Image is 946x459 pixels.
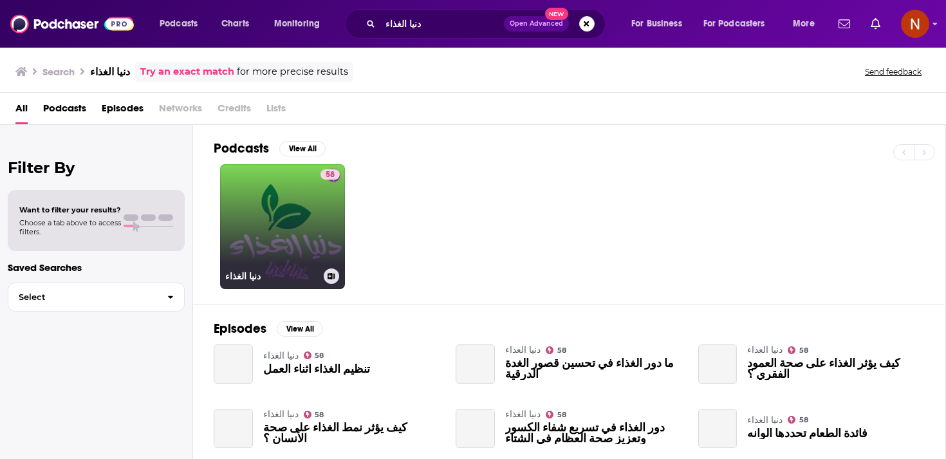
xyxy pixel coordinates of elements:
[315,353,324,359] span: 58
[214,409,253,448] a: كيف يؤثر نمط الغذاء على صحة الأنسان ؟
[631,15,682,33] span: For Business
[784,14,831,34] button: open menu
[102,98,144,124] a: Episodes
[703,15,765,33] span: For Podcasters
[214,140,269,156] h2: Podcasts
[8,158,185,177] h2: Filter By
[320,169,340,180] a: 58
[151,14,214,34] button: open menu
[510,21,563,27] span: Open Advanced
[263,422,441,444] a: كيف يؤثر نمط الغذاء على صحة الأنسان ؟
[747,415,783,426] a: دنيا الغذاء
[266,98,286,124] span: Lists
[159,98,202,124] span: Networks
[546,411,566,418] a: 58
[42,66,75,78] h3: Search
[218,98,251,124] span: Credits
[19,218,121,236] span: Choose a tab above to access filters.
[793,15,815,33] span: More
[43,98,86,124] a: Podcasts
[833,13,855,35] a: Show notifications dropdown
[8,293,157,301] span: Select
[140,64,234,79] a: Try an exact match
[901,10,929,38] span: Logged in as AdelNBM
[19,205,121,214] span: Want to filter your results?
[456,409,495,448] a: دور الغذاء في تسريع شفاء الكسور وتعزيز صحة العظام في الشتاء
[90,66,130,78] h3: دنيا الغذاء
[315,412,324,418] span: 58
[545,8,568,20] span: New
[220,164,345,289] a: 58دنيا الغذاء
[504,16,569,32] button: Open AdvancedNew
[622,14,698,34] button: open menu
[557,412,566,418] span: 58
[274,15,320,33] span: Monitoring
[747,428,867,439] a: فائدة الطعام تحددها ألوانه
[304,411,324,418] a: 58
[263,364,370,375] a: تنظيم الغذاء أثناء العمل
[747,344,783,355] a: دنيا الغذاء
[380,14,504,34] input: Search podcasts, credits, & more...
[505,344,541,355] a: دنيا الغذاء
[788,416,808,424] a: 58
[326,169,335,182] span: 58
[225,271,319,282] h3: دنيا الغذاء
[861,66,925,77] button: Send feedback
[214,321,323,337] a: EpisodesView All
[505,409,541,420] a: دنيا الغذاء
[277,321,323,337] button: View All
[546,346,566,354] a: 58
[901,10,929,38] button: Show profile menu
[799,417,808,423] span: 58
[214,321,266,337] h2: Episodes
[456,344,495,384] a: ما دور الغذاء في تحسين قصور الغدة الدرقية
[698,409,737,448] a: فائدة الطعام تحددها ألوانه
[214,140,326,156] a: PodcastsView All
[15,98,28,124] a: All
[10,12,134,36] img: Podchaser - Follow, Share and Rate Podcasts
[698,344,737,384] a: كيف يؤثر الغذاء على صحة العمود الفقري ؟
[357,9,618,39] div: Search podcasts, credits, & more...
[505,422,683,444] a: دور الغذاء في تسريع شفاء الكسور وتعزيز صحة العظام في الشتاء
[788,346,808,354] a: 58
[695,14,784,34] button: open menu
[747,358,925,380] a: كيف يؤثر الغذاء على صحة العمود الفقري ؟
[160,15,198,33] span: Podcasts
[221,15,249,33] span: Charts
[505,358,683,380] a: ما دور الغذاء في تحسين قصور الغدة الدرقية
[799,348,808,353] span: 58
[279,141,326,156] button: View All
[237,64,348,79] span: for more precise results
[304,351,324,359] a: 58
[8,261,185,274] p: Saved Searches
[8,283,185,312] button: Select
[214,344,253,384] a: تنظيم الغذاء أثناء العمل
[901,10,929,38] img: User Profile
[263,409,299,420] a: دنيا الغذاء
[557,348,566,353] span: 58
[265,14,337,34] button: open menu
[263,350,299,361] a: دنيا الغذاء
[866,13,886,35] a: Show notifications dropdown
[213,14,257,34] a: Charts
